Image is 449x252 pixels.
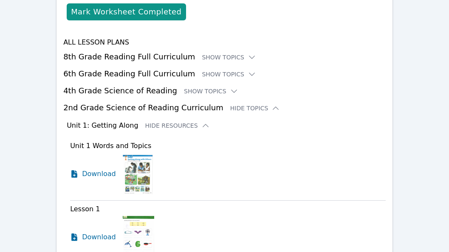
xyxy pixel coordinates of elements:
[82,232,116,242] span: Download
[71,6,181,18] div: Mark Worksheet Completed
[202,53,256,62] button: Show Topics
[63,37,386,48] h4: All Lesson Plans
[67,3,186,20] button: Mark Worksheet Completed
[63,68,386,80] h3: 6th Grade Reading Full Curriculum
[63,102,386,114] h3: 2nd Grade Science of Reading Curriculum
[63,51,386,63] h3: 8th Grade Reading Full Curriculum
[63,85,386,97] h3: 4th Grade Science of Reading
[70,142,151,150] span: Unit 1 Words and Topics
[184,87,238,95] button: Show Topics
[230,104,280,112] button: Hide Topics
[67,120,138,131] h3: Unit 1: Getting Along
[82,169,116,179] span: Download
[123,153,153,195] img: Unit 1 Words and Topics
[145,121,210,130] button: Hide Resources
[70,205,100,213] span: Lesson 1
[202,70,256,78] button: Show Topics
[70,153,116,195] a: Download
